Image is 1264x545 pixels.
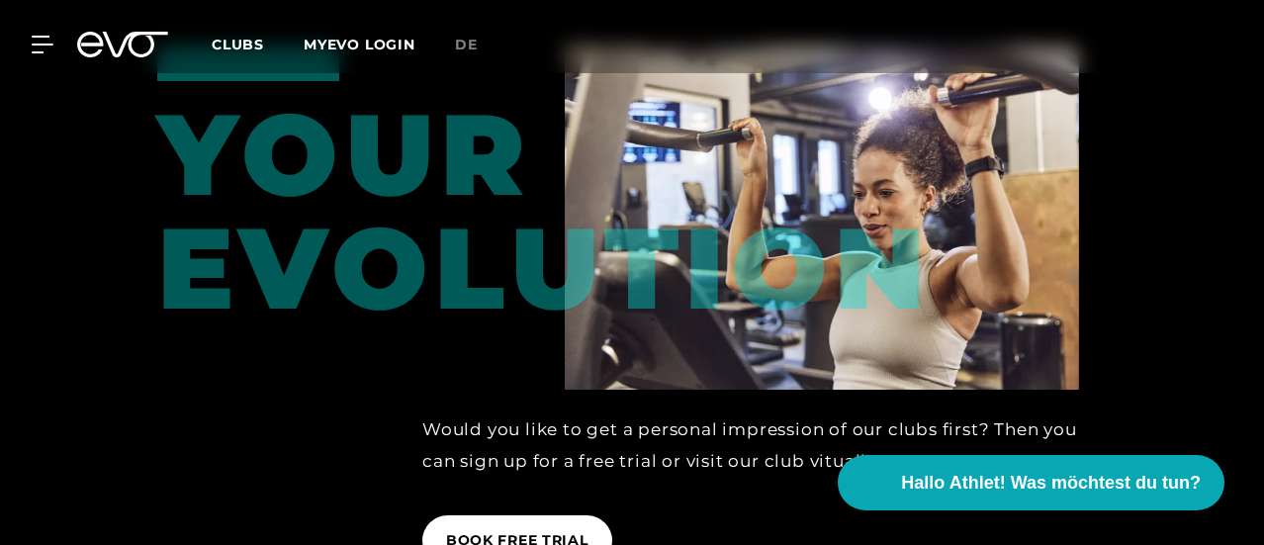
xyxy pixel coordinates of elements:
div: YOUR EVOLUTION [157,46,294,325]
span: de [455,36,478,53]
button: Hallo Athlet! Was möchtest du tun? [838,455,1224,510]
div: Would you like to get a personal impression of our clubs first? Then you can sign up for a free t... [422,413,1079,478]
a: Clubs [212,35,304,53]
a: MYEVO LOGIN [304,36,415,53]
span: Hallo Athlet! Was möchtest du tun? [901,470,1201,497]
span: Clubs [212,36,264,53]
a: de [455,34,501,56]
